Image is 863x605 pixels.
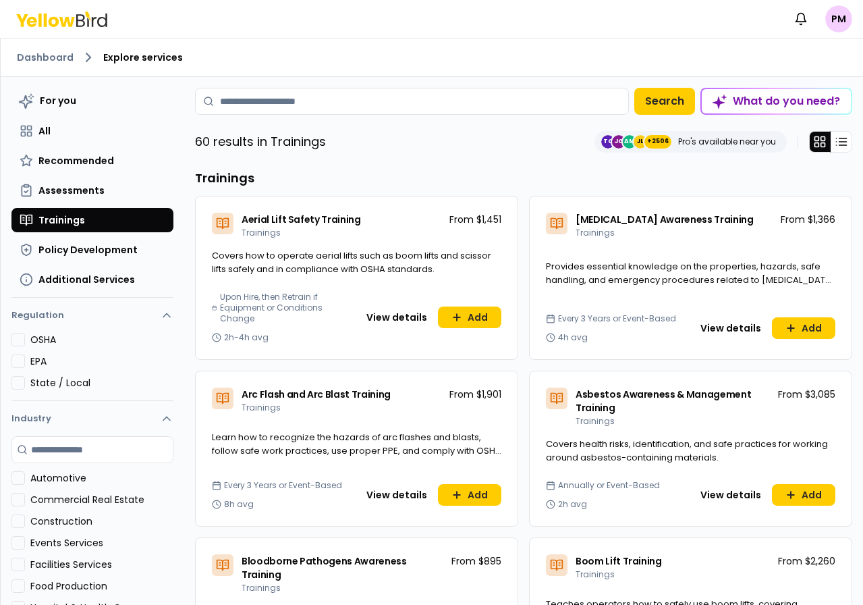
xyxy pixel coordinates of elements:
span: Trainings [242,227,281,238]
label: EPA [30,354,173,368]
button: For you [11,88,173,113]
span: Annually or Event-Based [558,480,660,491]
button: What do you need? [700,88,852,115]
span: JL [634,135,647,149]
label: Food Production [30,579,173,593]
span: Trainings [576,415,615,427]
span: For you [40,94,76,107]
p: From $895 [451,554,501,568]
label: Automotive [30,471,173,485]
p: From $1,366 [781,213,835,226]
span: Arc Flash and Arc Blast Training [242,388,391,401]
button: Add [438,307,501,328]
h3: Trainings [195,169,852,188]
p: 60 results in Trainings [195,132,326,151]
span: Assessments [38,184,105,197]
button: View details [692,484,769,506]
span: TC [601,135,615,149]
button: Add [438,484,501,506]
span: Every 3 Years or Event-Based [558,313,676,324]
span: +2506 [647,135,669,149]
span: Recommended [38,154,114,167]
span: 2h avg [558,499,587,510]
label: OSHA [30,333,173,346]
label: Construction [30,515,173,528]
span: 2h-4h avg [224,332,269,343]
span: Asbestos Awareness & Management Training [576,388,751,415]
p: From $3,085 [778,388,835,401]
span: Trainings [576,227,615,238]
div: Regulation [11,333,173,400]
div: What do you need? [702,89,851,113]
button: Additional Services [11,267,173,292]
button: Add [772,317,835,339]
label: Facilities Services [30,558,173,571]
button: View details [358,484,435,506]
p: From $1,901 [449,388,501,401]
button: Add [772,484,835,506]
span: Explore services [103,51,183,64]
button: View details [692,317,769,339]
p: From $2,260 [778,554,835,568]
span: Trainings [576,569,615,580]
span: 8h avg [224,499,254,510]
span: Upon Hire, then Retrain if Equipment or Conditions Change [220,292,348,324]
button: Regulation [11,303,173,333]
p: From $1,451 [449,213,501,226]
span: Policy Development [38,243,138,257]
button: Trainings [11,208,173,232]
span: Trainings [242,582,281,594]
span: Additional Services [38,273,135,286]
label: Commercial Real Estate [30,493,173,506]
span: Covers how to operate aerial lifts such as boom lifts and scissor lifts safely and in compliance ... [212,249,491,275]
span: Boom Lift Training [576,554,662,568]
button: Recommended [11,149,173,173]
span: Covers health risks, identification, and safe practices for working around asbestos-containing ma... [546,438,828,464]
label: State / Local [30,376,173,390]
span: Trainings [38,213,85,227]
span: Aerial Lift Safety Training [242,213,361,226]
span: JG [612,135,625,149]
span: Learn how to recognize the hazards of arc flashes and blasts, follow safe work practices, use pro... [212,431,501,470]
span: Every 3 Years or Event-Based [224,480,342,491]
button: Policy Development [11,238,173,262]
button: All [11,119,173,143]
span: Bloodborne Pathogens Awareness Training [242,554,407,581]
span: All [38,124,51,138]
span: Provides essential knowledge on the properties, hazards, safe handling, and emergency procedures ... [546,260,835,299]
p: Pro's available near you [678,136,776,147]
span: Trainings [242,402,281,413]
button: View details [358,307,435,328]
label: Events Services [30,536,173,550]
span: 4h avg [558,332,588,343]
span: PM [825,5,852,32]
a: Dashboard [17,51,74,64]
nav: breadcrumb [17,49,847,65]
button: Industry [11,401,173,436]
button: Search [634,88,695,115]
span: AM [623,135,636,149]
button: Assessments [11,178,173,203]
span: [MEDICAL_DATA] Awareness Training [576,213,753,226]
